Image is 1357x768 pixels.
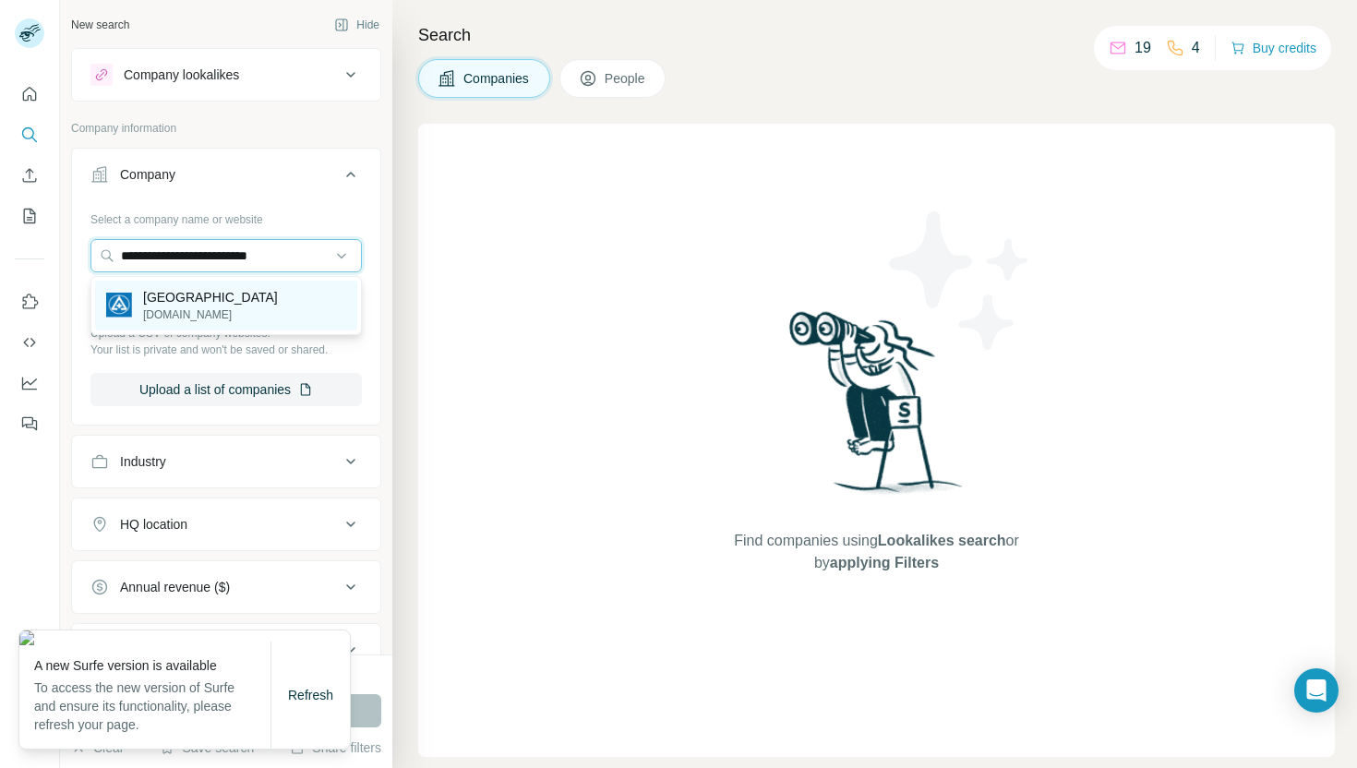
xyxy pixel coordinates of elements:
p: Company information [71,120,381,137]
div: Open Intercom Messenger [1294,668,1339,713]
button: HQ location [72,502,380,546]
button: Dashboard [15,366,44,400]
button: Employees (size) [72,628,380,672]
button: Industry [72,439,380,484]
button: Use Surfe on LinkedIn [15,285,44,318]
button: Hide [321,11,392,39]
button: Enrich CSV [15,159,44,192]
span: applying Filters [830,555,939,570]
button: Search [15,118,44,151]
p: To access the new version of Surfe and ensure its functionality, please refresh your page. [34,678,270,734]
p: A new Surfe version is available [34,656,270,675]
div: Company [120,165,175,184]
img: bb710971-b24c-4293-b4d7-9ec63435e570 [19,630,350,645]
button: Buy credits [1231,35,1316,61]
img: Surfe Illustration - Stars [877,198,1043,364]
p: [DOMAIN_NAME] [143,306,278,323]
button: My lists [15,199,44,233]
div: New search [71,17,129,33]
button: Use Surfe API [15,326,44,359]
img: Surfe Illustration - Woman searching with binoculars [781,306,973,512]
button: Annual revenue ($) [72,565,380,609]
button: Company lookalikes [72,53,380,97]
span: Companies [463,69,531,88]
button: Company [72,152,380,204]
h4: Search [418,22,1335,48]
p: Your list is private and won't be saved or shared. [90,342,362,358]
div: Select a company name or website [90,204,362,228]
p: [GEOGRAPHIC_DATA] [143,288,278,306]
button: Quick start [15,78,44,111]
div: Company lookalikes [124,66,239,84]
button: Upload a list of companies [90,373,362,406]
span: People [605,69,647,88]
button: Feedback [15,407,44,440]
div: HQ location [120,515,187,534]
button: Refresh [275,678,346,712]
span: Refresh [288,688,333,702]
div: Industry [120,452,166,471]
p: 4 [1192,37,1200,59]
span: Find companies using or by [728,530,1024,574]
img: Ramkhamhaeng Hospital [106,293,132,318]
div: Annual revenue ($) [120,578,230,596]
span: Lookalikes search [878,533,1006,548]
p: 19 [1135,37,1151,59]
